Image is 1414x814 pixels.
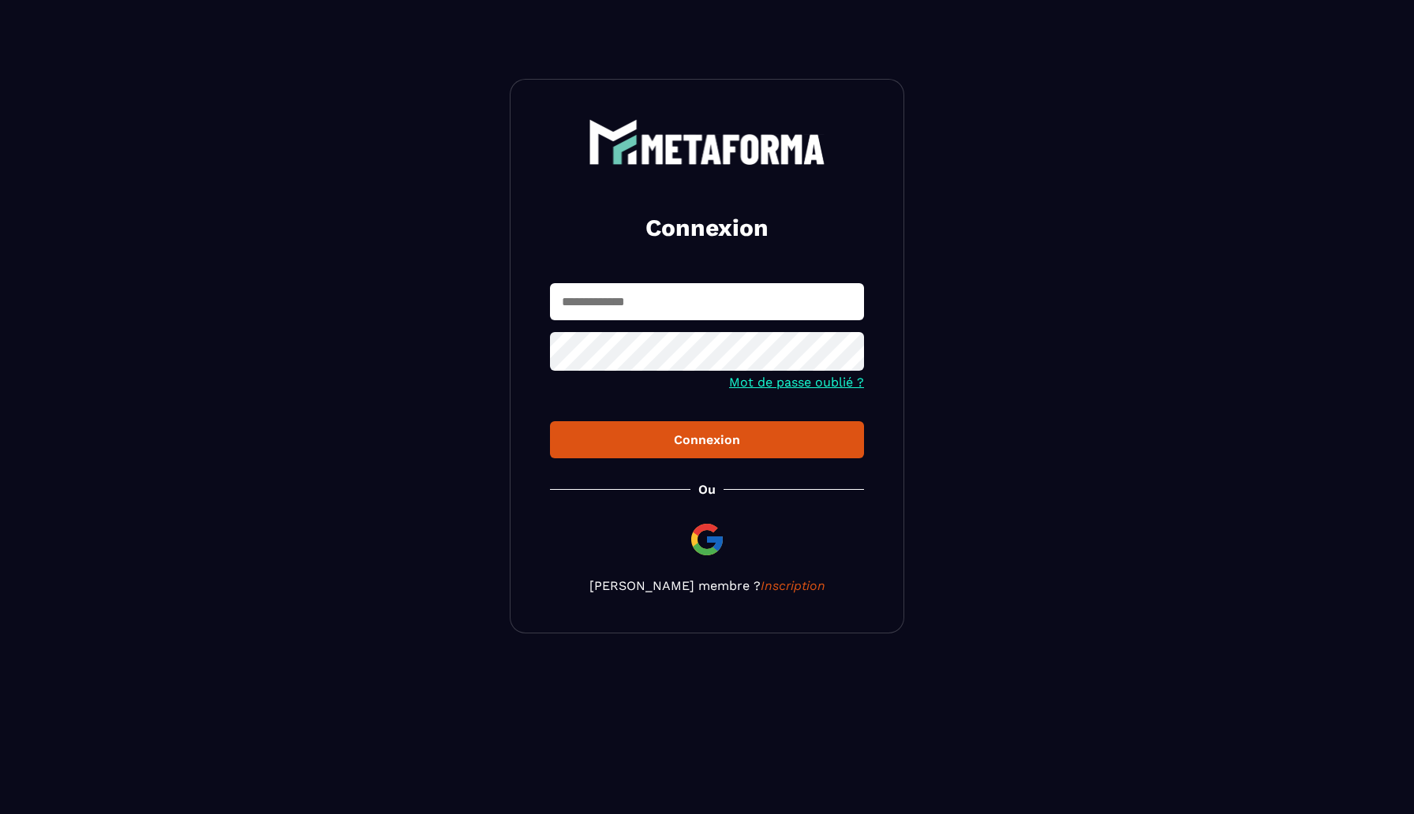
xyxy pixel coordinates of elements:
[589,119,825,165] img: logo
[729,375,864,390] a: Mot de passe oublié ?
[550,421,864,458] button: Connexion
[550,119,864,165] a: logo
[698,482,716,497] p: Ou
[550,578,864,593] p: [PERSON_NAME] membre ?
[688,521,726,558] img: google
[761,578,825,593] a: Inscription
[569,212,845,244] h2: Connexion
[563,432,851,447] div: Connexion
